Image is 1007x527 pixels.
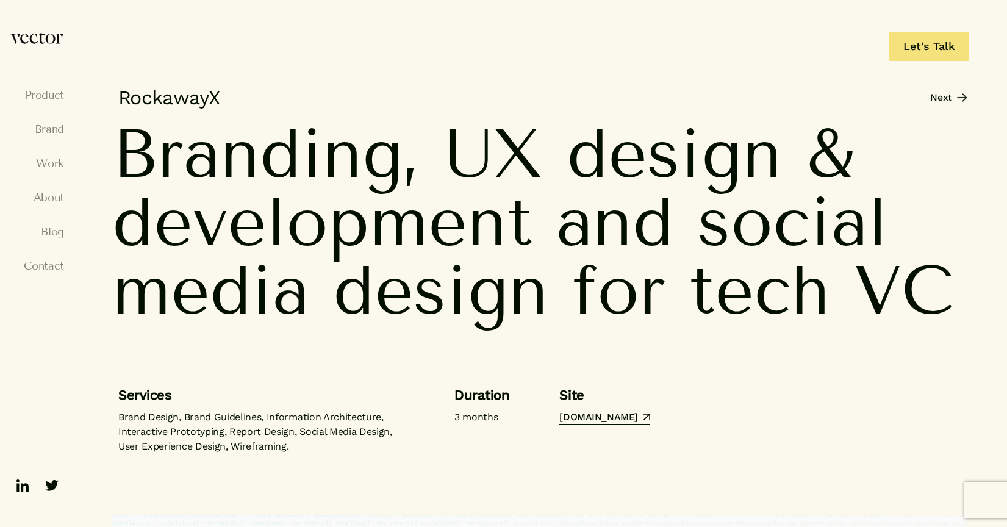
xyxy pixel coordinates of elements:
[559,410,650,425] a: [DOMAIN_NAME]
[10,192,64,204] a: About
[112,85,220,110] h5: RockawayX
[806,120,854,188] span: &
[556,188,674,256] span: and
[454,385,509,405] h6: Duration
[13,476,32,495] img: ico-linkedin
[854,256,953,324] span: VC
[10,89,64,101] a: Product
[567,120,782,188] span: design
[698,188,887,256] span: social
[689,256,830,324] span: tech
[42,476,62,495] img: ico-twitter-fill
[444,120,543,188] span: UX
[10,157,64,170] a: Work
[10,123,64,135] a: Brand
[118,410,404,454] p: Brand Design, Brand Guidelines, Information Architecture, Interactive Prototyping, Report Design,...
[572,256,665,324] span: for
[112,188,532,256] span: development
[118,385,404,405] h6: Services
[10,226,64,238] a: Blog
[454,411,498,423] em: 3 months
[333,256,548,324] span: design
[10,260,64,272] a: Contact
[559,385,650,405] h6: Site
[112,120,420,188] span: Branding,
[889,32,969,61] a: Let's Talk
[112,256,309,324] span: media
[930,90,967,105] a: Next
